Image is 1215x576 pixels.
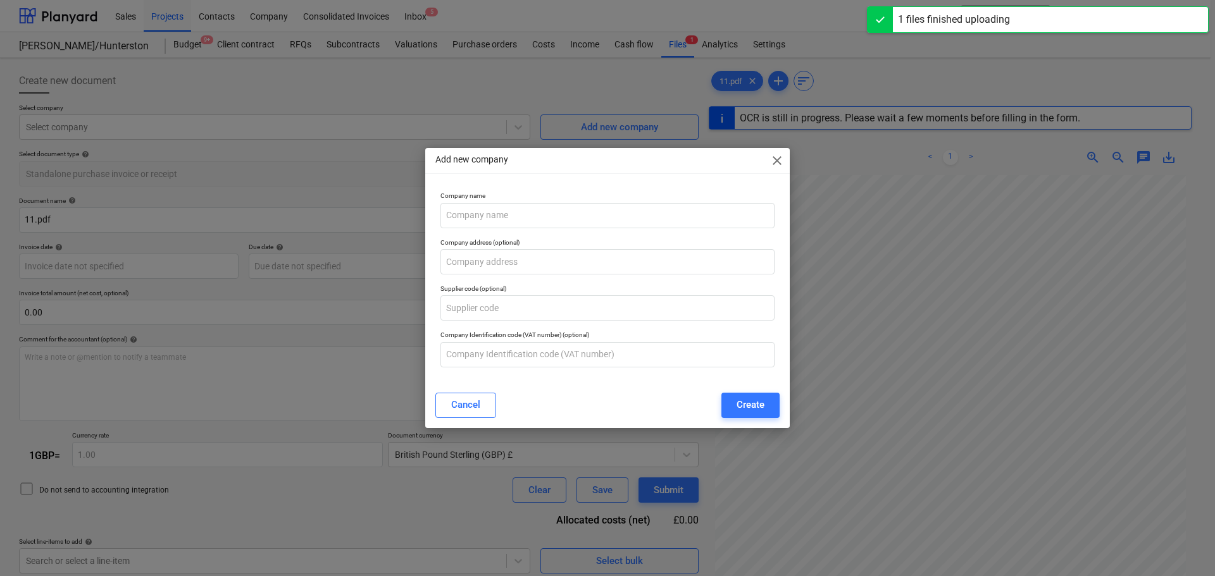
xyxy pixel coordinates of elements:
button: Create [721,393,780,418]
p: Supplier code (optional) [440,285,775,295]
p: Company address (optional) [440,238,775,249]
span: close [769,153,785,168]
div: 1 files finished uploading [898,12,1010,27]
input: Supplier code [440,295,775,321]
input: Company name [440,203,775,228]
div: Create [737,396,764,413]
iframe: Chat Widget [1152,515,1215,576]
div: Cancel [451,396,480,413]
button: Cancel [435,393,496,418]
input: Company Identification code (VAT number) [440,342,775,367]
input: Company address [440,249,775,274]
p: Company Identification code (VAT number) (optional) [440,331,775,341]
p: Add new company [435,153,508,166]
p: Company name [440,192,775,202]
